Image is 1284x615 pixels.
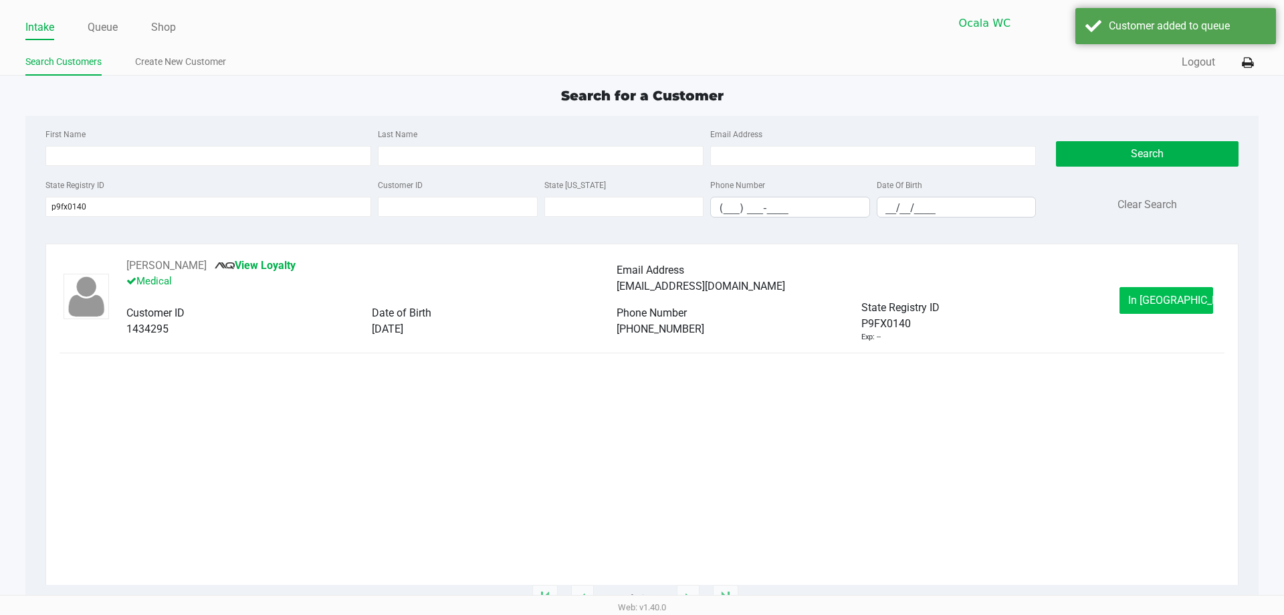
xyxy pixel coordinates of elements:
[544,179,606,191] label: State [US_STATE]
[372,306,431,319] span: Date of Birth
[677,585,700,612] app-submit-button: Next
[88,18,118,37] a: Queue
[561,88,724,104] span: Search for a Customer
[711,197,869,218] input: Format: (999) 999-9999
[45,179,104,191] label: State Registry ID
[877,197,1037,217] kendo-maskedtextbox: Format: MM/DD/YYYY
[861,301,940,314] span: State Registry ID
[1128,294,1241,306] span: In [GEOGRAPHIC_DATA]
[25,18,54,37] a: Intake
[861,316,911,332] span: P9FX0140
[25,54,102,70] a: Search Customers
[617,264,684,276] span: Email Address
[959,15,1083,31] span: Ocala WC
[607,592,663,605] span: 1 - 1 of 1 items
[877,179,922,191] label: Date Of Birth
[1091,7,1117,39] button: Select
[532,585,558,612] app-submit-button: Move to first page
[617,323,704,335] span: [PHONE_NUMBER]
[713,585,738,612] app-submit-button: Move to last page
[215,259,296,272] a: View Loyalty
[135,54,226,70] a: Create New Customer
[1056,141,1238,167] button: Search
[378,128,417,141] label: Last Name
[126,258,207,274] button: See customer info
[861,332,881,343] div: Exp: --
[617,280,785,292] span: [EMAIL_ADDRESS][DOMAIN_NAME]
[618,602,666,612] span: Web: v1.40.0
[151,18,176,37] a: Shop
[126,306,185,319] span: Customer ID
[710,197,870,217] kendo-maskedtextbox: Format: (999) 999-9999
[1109,18,1266,34] div: Customer added to queue
[372,323,403,335] span: [DATE]
[1119,287,1213,314] button: In [GEOGRAPHIC_DATA]
[571,585,594,612] app-submit-button: Previous
[126,274,616,289] p: Medical
[1117,197,1177,213] button: Clear Search
[710,128,762,141] label: Email Address
[710,179,765,191] label: Phone Number
[378,179,423,191] label: Customer ID
[1182,54,1215,70] button: Logout
[45,128,86,141] label: First Name
[877,197,1036,218] input: Format: MM/DD/YYYY
[126,323,169,335] span: 1434295
[617,306,687,319] span: Phone Number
